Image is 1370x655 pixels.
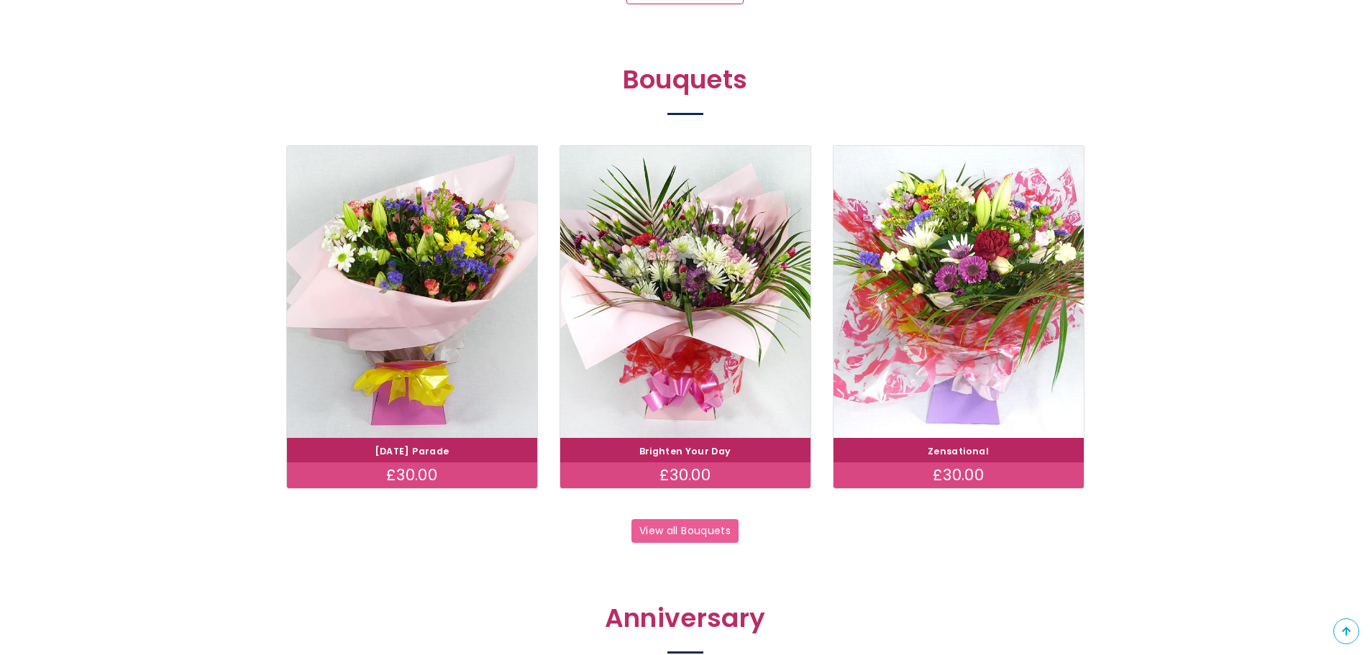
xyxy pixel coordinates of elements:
[560,462,810,488] div: £30.00
[287,462,537,488] div: £30.00
[928,445,989,457] a: Zensational
[373,603,998,641] h2: Anniversary
[639,445,731,457] a: Brighten Your Day
[375,445,449,457] a: [DATE] Parade
[373,65,998,103] h2: Bouquets
[834,462,1084,488] div: £30.00
[834,146,1084,438] img: Zensational
[287,146,537,438] img: Carnival Parade
[631,519,739,544] a: View all Bouquets
[560,146,810,438] img: Brighten Your Day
